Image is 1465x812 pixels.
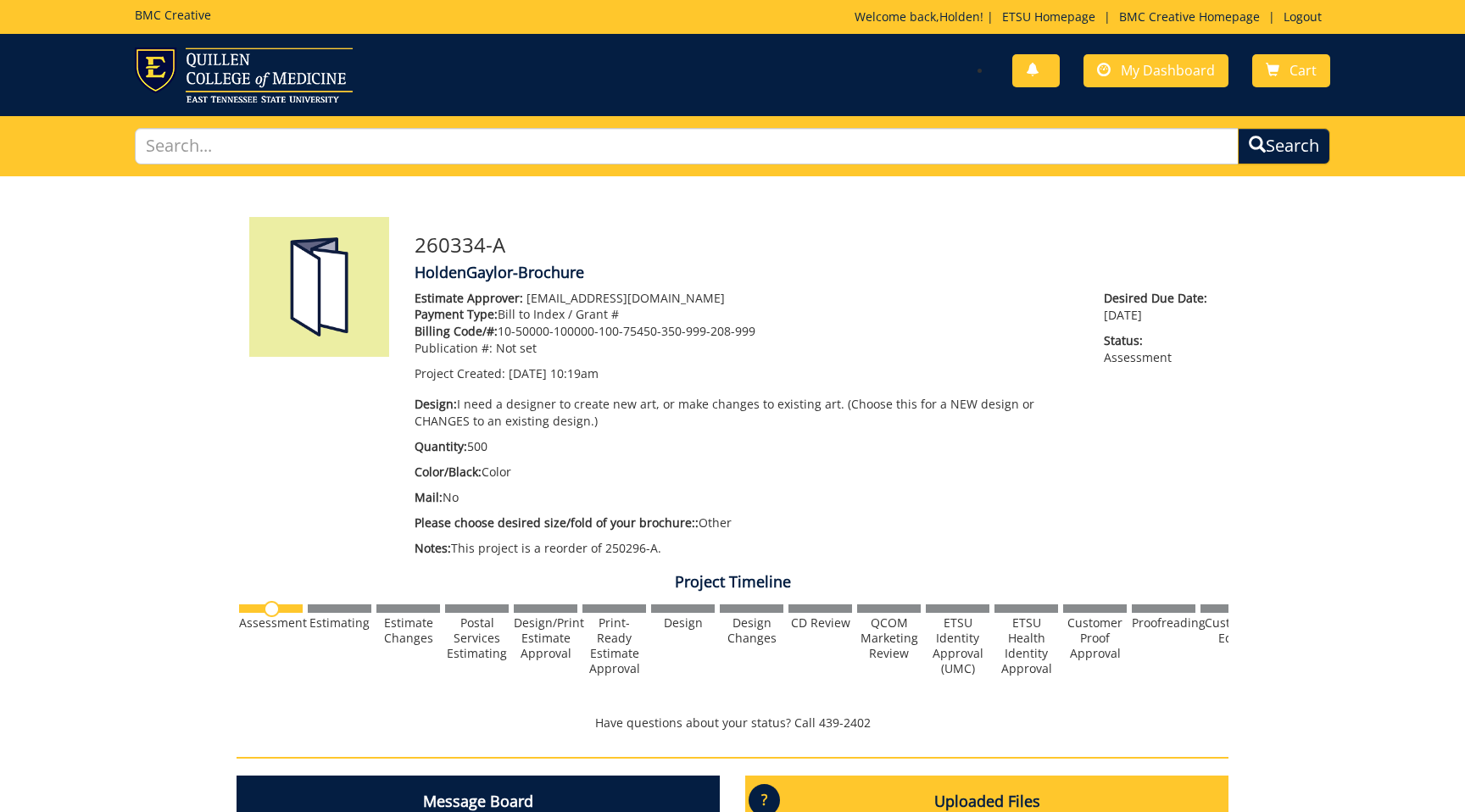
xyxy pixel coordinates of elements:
div: Print-Ready Estimate Approval [582,615,646,676]
span: Billing Code/#: [415,323,498,339]
span: Notes: [415,540,451,556]
p: 500 [415,438,1078,455]
span: Not set [496,340,537,356]
p: Bill to Index / Grant # [415,306,1078,323]
input: Search... [135,128,1239,164]
span: Project Created: [415,365,505,381]
a: My Dashboard [1083,54,1228,87]
span: [DATE] 10:19am [509,365,599,381]
img: ETSU logo [135,47,353,103]
div: Design [651,615,715,631]
div: Customer Edits [1200,615,1264,646]
div: QCOM Marketing Review [857,615,921,661]
span: Publication #: [415,340,493,356]
p: I need a designer to create new art, or make changes to existing art. (Choose this for a NEW desi... [415,396,1078,430]
div: Estimating [308,615,371,631]
div: CD Review [788,615,852,631]
p: [EMAIL_ADDRESS][DOMAIN_NAME] [415,290,1078,307]
span: Please choose desired size/fold of your brochure:: [415,514,699,531]
p: [DATE] [1104,290,1216,324]
span: Design: [415,396,457,412]
p: This project is a reorder of 250296-A. [415,540,1078,557]
div: Design Changes [720,615,783,646]
p: Color [415,464,1078,481]
a: Logout [1275,8,1330,25]
p: Welcome back, ! | | | [855,8,1330,25]
div: Assessment [239,615,303,631]
p: Assessment [1104,332,1216,366]
div: Postal Services Estimating [445,615,509,661]
div: Proofreading [1132,615,1195,631]
span: Mail: [415,489,443,505]
button: Search [1238,128,1330,164]
span: Cart [1290,61,1317,80]
span: Quantity: [415,438,467,454]
a: Holden [939,8,980,25]
img: no [264,601,280,617]
p: Have questions about your status? Call 439-2402 [237,715,1228,731]
p: No [415,489,1078,506]
p: 10-50000-100000-100-75450-350-999-208-999 [415,323,1078,340]
a: BMC Creative Homepage [1111,8,1268,25]
div: Design/Print Estimate Approval [514,615,577,661]
h5: BMC Creative [135,8,211,21]
div: ETSU Health Identity Approval [994,615,1058,676]
div: Customer Proof Approval [1063,615,1127,661]
span: Desired Due Date: [1104,290,1216,307]
span: My Dashboard [1121,61,1215,80]
span: Status: [1104,332,1216,349]
h4: Project Timeline [237,574,1228,591]
p: Other [415,514,1078,531]
div: Estimate Changes [376,615,440,646]
img: Product featured image [249,217,389,357]
a: Cart [1252,54,1330,87]
span: Payment Type: [415,306,498,322]
a: ETSU Homepage [994,8,1104,25]
span: Estimate Approver: [415,290,523,306]
h3: 260334-A [415,234,1216,256]
div: ETSU Identity Approval (UMC) [926,615,989,676]
h4: HoldenGaylor-Brochure [415,264,1216,281]
span: Color/Black: [415,464,482,480]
